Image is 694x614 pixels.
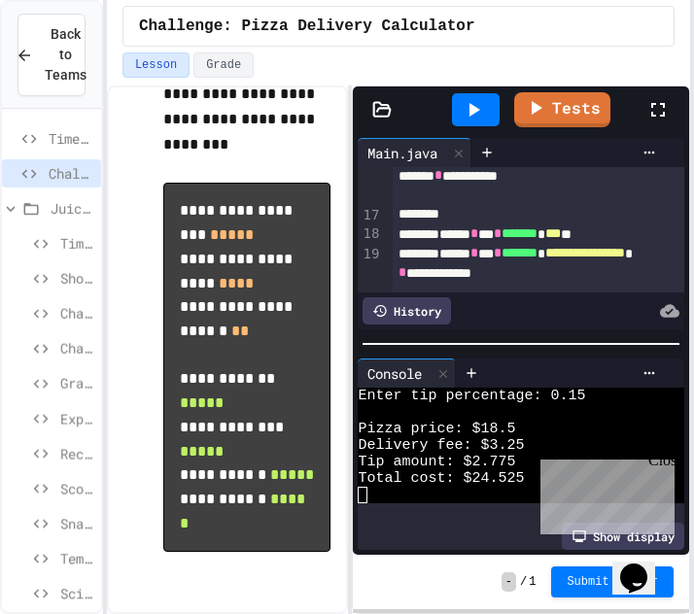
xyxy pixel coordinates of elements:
span: Challenge: Pizza Delivery Calculator [49,163,93,184]
span: Shopping Receipt Builder [60,268,93,289]
div: Show display [562,523,684,550]
span: Enter tip percentage: 0.15 [358,388,585,404]
span: - [502,572,516,592]
span: Back to Teams [45,24,87,85]
div: Chat with us now!Close [8,8,134,123]
span: Time Card Calculator [49,128,93,149]
span: Submit Answer [567,574,658,590]
button: Grade [193,52,254,78]
span: Challenge: Grade Point Average [60,303,93,324]
iframe: chat widget [533,452,675,534]
span: Expression Evaluator Fix [60,408,93,428]
span: Time Card Calculator [60,233,93,254]
div: Main.java [358,143,447,163]
div: Console [358,363,432,384]
span: Receipt Formatter [60,443,93,463]
span: Snack Budget Tracker [60,513,93,533]
div: 17 [358,206,382,225]
span: / [520,574,527,590]
div: Main.java [358,138,471,167]
span: Challenge: Pizza Delivery Calculator [139,15,475,38]
span: Scientific Calculator [60,583,93,603]
button: Submit Answer [551,566,674,597]
div: Console [358,358,456,388]
span: 1 [529,574,536,590]
a: Tests [514,92,610,127]
div: 16 [358,148,382,206]
span: Juicemind (Completed) Excersizes [51,198,93,219]
iframe: chat widget [612,536,675,595]
button: Back to Teams [17,14,86,96]
span: Total cost: $24.525 [358,470,524,487]
span: Delivery fee: $3.25 [358,437,524,454]
button: Lesson [122,52,190,78]
div: 19 [358,245,382,303]
span: Pizza price: $18.5 [358,421,515,437]
div: History [363,297,451,324]
span: Score Board Fixer [60,478,93,498]
span: Temperature Display Fix [60,548,93,568]
span: Grade Calculator Pro [60,373,93,393]
span: Tip amount: $2.775 [358,454,515,470]
span: Challenge: Pizza Delivery Calculator [60,338,93,358]
div: 18 [358,224,382,244]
